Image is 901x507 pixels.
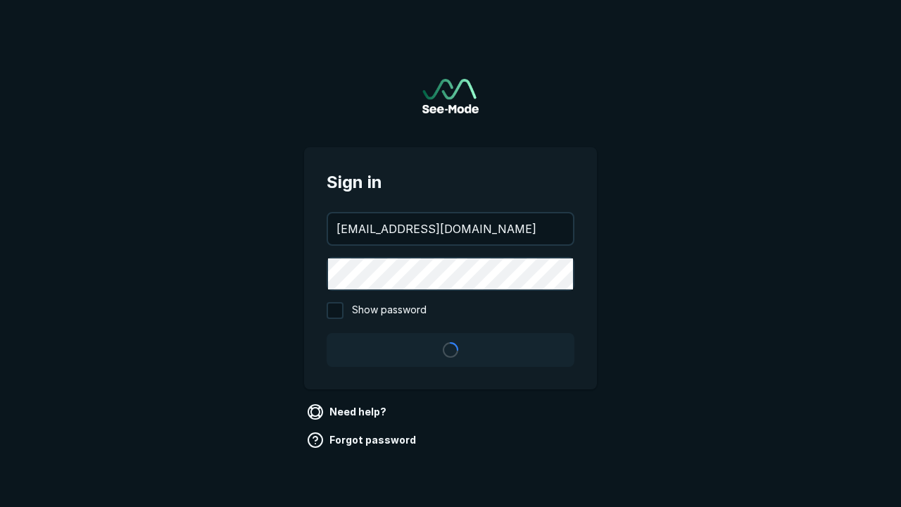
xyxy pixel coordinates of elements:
input: your@email.com [328,213,573,244]
img: See-Mode Logo [422,79,479,113]
span: Show password [352,302,427,319]
a: Need help? [304,401,392,423]
span: Sign in [327,170,574,195]
a: Forgot password [304,429,422,451]
a: Go to sign in [422,79,479,113]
